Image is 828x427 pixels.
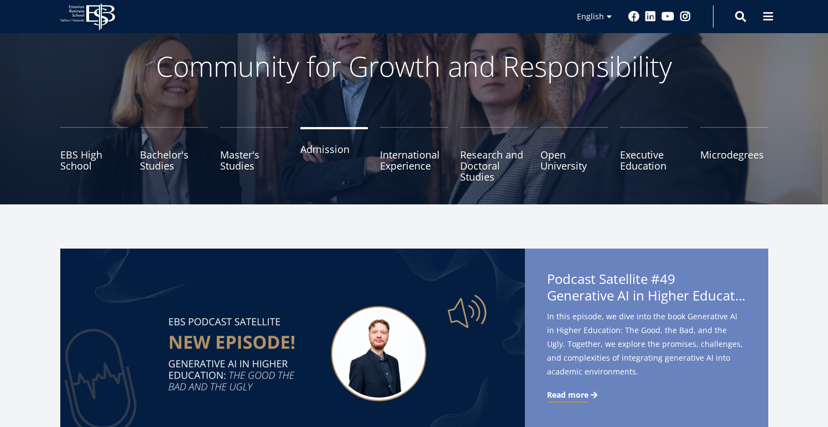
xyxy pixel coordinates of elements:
[460,127,528,182] a: Research and Doctoral Studies
[547,271,746,307] span: Podcast Satellite #49
[547,389,589,400] span: Read more
[628,11,639,22] a: Facebook
[547,287,746,304] span: Generative AI in Higher Education: The Good, the Bad, and the Ugly
[620,127,688,182] a: Executive Education
[645,11,656,22] a: Linkedin
[700,127,768,182] a: Microdegrees
[300,127,368,182] a: Admission
[140,127,208,182] a: Bachelor's Studies
[662,11,674,22] a: Youtube
[547,309,746,378] span: In this episode, we dive into the book Generative AI in Higher Education: The Good, the Bad, and ...
[540,127,608,182] a: Open University
[220,127,288,182] a: Master's Studies
[121,50,707,83] p: Community for Growth and Responsibility
[380,127,448,182] a: International Experience
[60,127,128,182] a: EBS High School
[547,389,600,400] a: Read more
[680,11,691,22] a: Instagram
